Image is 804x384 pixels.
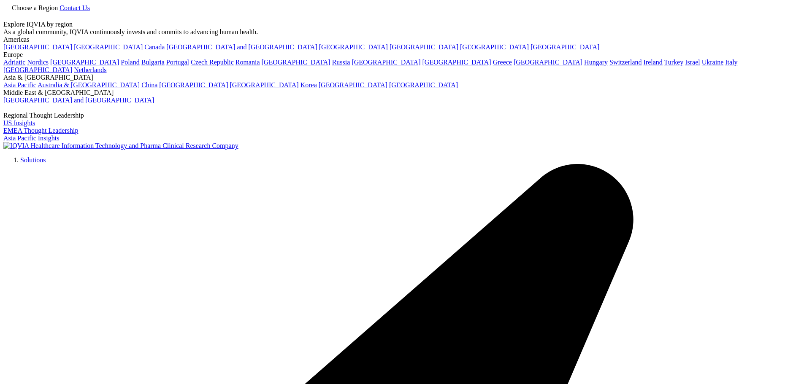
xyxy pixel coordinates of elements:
a: [GEOGRAPHIC_DATA] [389,81,458,89]
a: [GEOGRAPHIC_DATA] [262,59,330,66]
a: [GEOGRAPHIC_DATA] and [GEOGRAPHIC_DATA] [3,97,154,104]
a: Romania [236,59,260,66]
a: Turkey [664,59,684,66]
a: Bulgaria [141,59,165,66]
a: [GEOGRAPHIC_DATA] and [GEOGRAPHIC_DATA] [166,43,317,51]
a: [GEOGRAPHIC_DATA] [74,43,143,51]
a: [GEOGRAPHIC_DATA] [230,81,299,89]
a: [GEOGRAPHIC_DATA] [319,43,388,51]
a: Australia & [GEOGRAPHIC_DATA] [38,81,140,89]
div: Asia & [GEOGRAPHIC_DATA] [3,74,801,81]
a: [GEOGRAPHIC_DATA] [531,43,599,51]
a: [GEOGRAPHIC_DATA] [159,81,228,89]
a: Korea [300,81,317,89]
div: Americas [3,36,801,43]
a: Switzerland [609,59,642,66]
a: Canada [144,43,165,51]
a: China [141,81,157,89]
div: Europe [3,51,801,59]
a: Portugal [166,59,189,66]
div: As a global community, IQVIA continuously invests and commits to advancing human health. [3,28,801,36]
a: [GEOGRAPHIC_DATA] [422,59,491,66]
a: Italy [725,59,737,66]
a: EMEA Thought Leadership [3,127,78,134]
a: Czech Republic [191,59,234,66]
a: Nordics [27,59,49,66]
a: Poland [121,59,139,66]
a: Asia Pacific [3,81,36,89]
a: Solutions [20,156,46,164]
a: Netherlands [74,66,106,73]
a: [GEOGRAPHIC_DATA] [50,59,119,66]
a: Asia Pacific Insights [3,134,59,142]
a: Greece [493,59,512,66]
a: Israel [685,59,700,66]
a: [GEOGRAPHIC_DATA] [3,43,72,51]
a: Russia [332,59,350,66]
a: [GEOGRAPHIC_DATA] [390,43,458,51]
a: Ireland [644,59,663,66]
a: [GEOGRAPHIC_DATA] [3,66,72,73]
div: Regional Thought Leadership [3,112,801,119]
div: Explore IQVIA by region [3,21,801,28]
a: [GEOGRAPHIC_DATA] [460,43,529,51]
a: [GEOGRAPHIC_DATA] [319,81,387,89]
span: Choose a Region [12,4,58,11]
a: Hungary [584,59,608,66]
a: US Insights [3,119,35,126]
img: IQVIA Healthcare Information Technology and Pharma Clinical Research Company [3,142,238,150]
div: Middle East & [GEOGRAPHIC_DATA] [3,89,801,97]
a: Contact Us [60,4,90,11]
a: Adriatic [3,59,25,66]
a: Ukraine [702,59,724,66]
a: [GEOGRAPHIC_DATA] [514,59,582,66]
a: [GEOGRAPHIC_DATA] [352,59,420,66]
